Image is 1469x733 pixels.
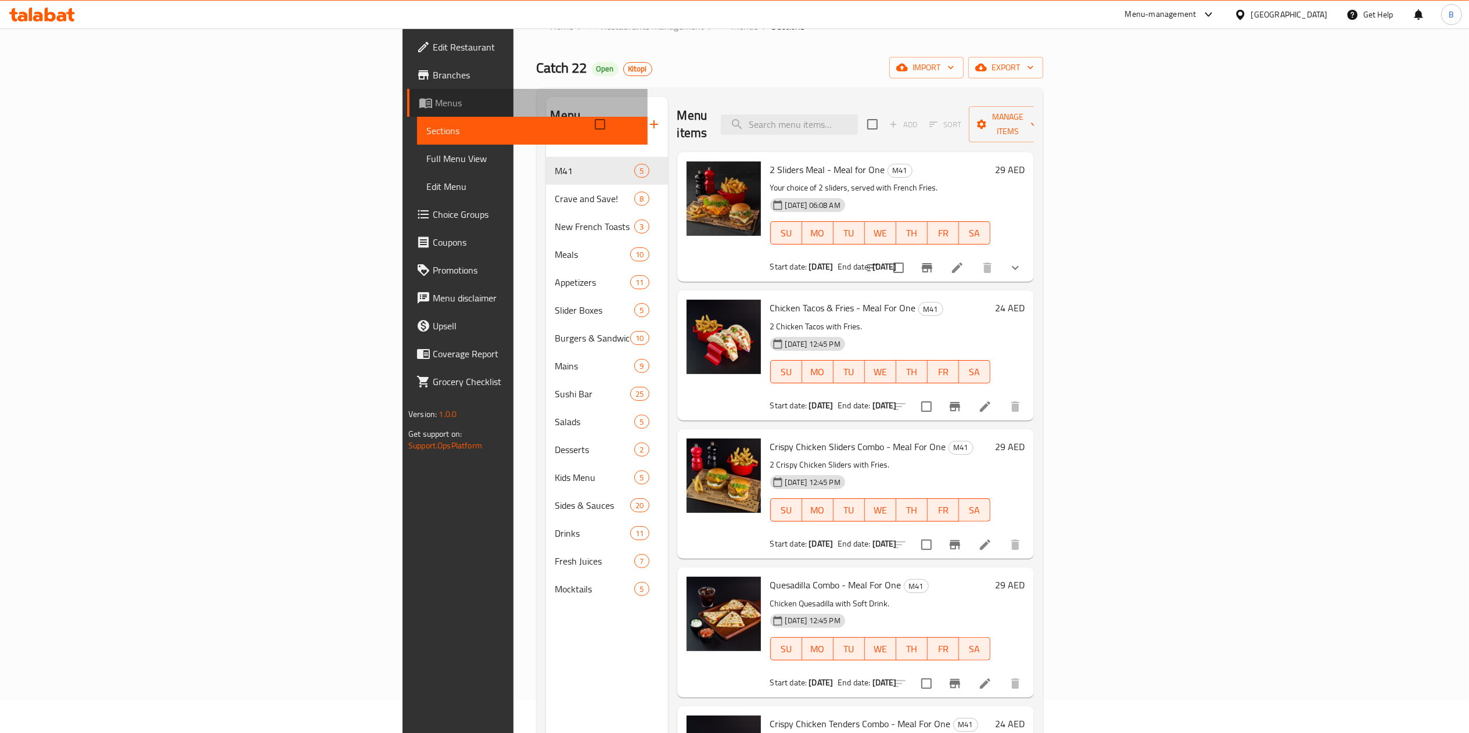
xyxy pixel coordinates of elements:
[928,360,959,383] button: FR
[775,364,798,380] span: SU
[770,675,807,690] span: Start date:
[433,263,638,277] span: Promotions
[932,641,954,657] span: FR
[953,718,978,732] div: M41
[959,637,990,660] button: SA
[770,715,951,732] span: Crispy Chicken Tenders Combo - Meal For One
[631,249,648,260] span: 10
[838,259,870,274] span: End date:
[407,340,648,368] a: Coverage Report
[555,247,631,261] span: Meals
[433,68,638,82] span: Branches
[899,60,954,75] span: import
[634,582,649,596] div: items
[546,519,668,547] div: Drinks11
[932,364,954,380] span: FR
[635,472,648,483] span: 5
[435,96,638,110] span: Menus
[838,225,860,242] span: TU
[635,166,648,177] span: 5
[546,268,668,296] div: Appetizers11
[687,300,761,374] img: Chicken Tacos & Fries - Meal For One
[630,247,649,261] div: items
[721,114,858,135] input: search
[687,161,761,236] img: 2 Sliders Meal - Meal for One
[809,398,833,413] b: [DATE]
[546,436,668,463] div: Desserts2
[1001,670,1029,698] button: delete
[809,675,833,690] b: [DATE]
[634,470,649,484] div: items
[770,438,946,455] span: Crispy Chicken Sliders Combo - Meal For One
[865,498,896,522] button: WE
[555,526,631,540] div: Drinks
[834,360,865,383] button: TU
[630,331,649,345] div: items
[709,19,713,33] li: /
[631,500,648,511] span: 20
[770,221,802,245] button: SU
[913,254,941,282] button: Branch-specific-item
[949,441,974,455] div: M41
[928,637,959,660] button: FR
[635,584,648,595] span: 5
[433,207,638,221] span: Choice Groups
[870,641,892,657] span: WE
[978,677,992,691] a: Edit menu item
[978,400,992,414] a: Edit menu item
[802,637,834,660] button: MO
[870,225,892,242] span: WE
[634,443,649,457] div: items
[635,193,648,204] span: 8
[770,597,990,611] p: Chicken Quesadilla with Soft Drink.
[964,502,986,519] span: SA
[407,61,648,89] a: Branches
[555,387,631,401] div: Sushi Bar
[555,498,631,512] span: Sides & Sauces
[555,470,635,484] span: Kids Menu
[770,458,990,472] p: 2 Crispy Chicken Sliders with Fries.
[904,579,929,593] div: M41
[555,220,635,233] span: New French Toasts
[555,582,635,596] div: Mocktails
[838,398,870,413] span: End date:
[407,312,648,340] a: Upsell
[995,577,1025,593] h6: 29 AED
[426,179,638,193] span: Edit Menu
[941,531,969,559] button: Branch-specific-item
[635,416,648,427] span: 5
[555,192,635,206] div: Crave and Save!
[546,152,668,608] nav: Menu sections
[426,152,638,166] span: Full Menu View
[770,498,802,522] button: SU
[968,57,1043,78] button: export
[896,498,928,522] button: TH
[859,254,886,282] button: sort-choices
[1001,254,1029,282] button: show more
[941,670,969,698] button: Branch-specific-item
[1008,261,1022,275] svg: Show Choices
[995,300,1025,316] h6: 24 AED
[838,502,860,519] span: TU
[408,438,482,453] a: Support.OpsPlatform
[775,641,798,657] span: SU
[555,359,635,373] span: Mains
[995,161,1025,178] h6: 29 AED
[932,502,954,519] span: FR
[959,221,990,245] button: SA
[928,221,959,245] button: FR
[781,615,845,626] span: [DATE] 12:45 PM
[959,498,990,522] button: SA
[781,477,845,488] span: [DATE] 12:45 PM
[555,331,631,345] div: Burgers & Sandwiches
[834,637,865,660] button: TU
[770,536,807,551] span: Start date:
[964,364,986,380] span: SA
[807,364,829,380] span: MO
[546,352,668,380] div: Mains9
[896,360,928,383] button: TH
[417,145,648,173] a: Full Menu View
[809,536,833,551] b: [DATE]
[555,554,635,568] span: Fresh Juices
